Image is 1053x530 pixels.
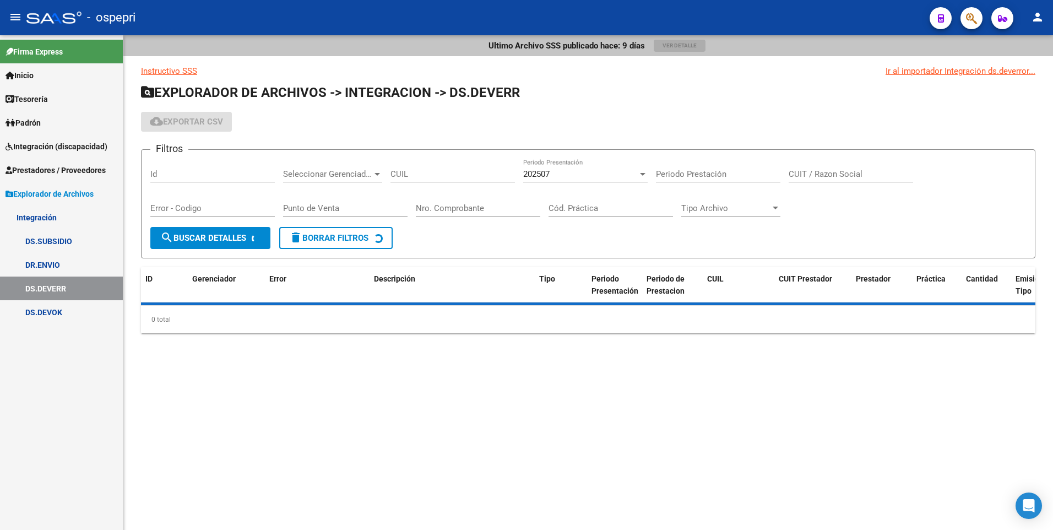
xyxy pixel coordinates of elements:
[188,267,265,304] datatable-header-cell: Gerenciador
[145,274,153,283] span: ID
[707,274,724,283] span: CUIL
[654,40,705,52] button: Ver Detalle
[289,231,302,244] mat-icon: delete
[289,233,368,243] span: Borrar Filtros
[141,112,232,132] button: Exportar CSV
[265,267,370,304] datatable-header-cell: Error
[374,274,415,283] span: Descripción
[141,306,1035,333] div: 0 total
[150,117,223,127] span: Exportar CSV
[370,267,535,304] datatable-header-cell: Descripción
[1016,493,1042,519] div: Open Intercom Messenger
[150,227,270,249] button: Buscar Detalles
[6,164,106,176] span: Prestadores / Proveedores
[591,274,638,296] span: Periodo Presentación
[916,274,946,283] span: Práctica
[6,140,107,153] span: Integración (discapacidad)
[283,169,372,179] span: Seleccionar Gerenciador
[779,274,832,283] span: CUIT Prestador
[535,267,587,304] datatable-header-cell: Tipo
[1016,274,1044,296] span: Emision Tipo
[642,267,703,304] datatable-header-cell: Periodo de Prestacion
[663,42,697,48] span: Ver Detalle
[150,141,188,156] h3: Filtros
[703,267,774,304] datatable-header-cell: CUIL
[279,227,393,249] button: Borrar Filtros
[141,267,188,304] datatable-header-cell: ID
[192,274,236,283] span: Gerenciador
[774,267,851,304] datatable-header-cell: CUIT Prestador
[150,115,163,128] mat-icon: cloud_download
[962,267,1011,304] datatable-header-cell: Cantidad
[647,274,685,296] span: Periodo de Prestacion
[87,6,135,30] span: - ospepri
[966,274,998,283] span: Cantidad
[6,93,48,105] span: Tesorería
[587,267,642,304] datatable-header-cell: Periodo Presentación
[160,233,246,243] span: Buscar Detalles
[269,274,286,283] span: Error
[6,117,41,129] span: Padrón
[539,274,555,283] span: Tipo
[6,46,63,58] span: Firma Express
[141,85,520,100] span: EXPLORADOR DE ARCHIVOS -> INTEGRACION -> DS.DEVERR
[160,231,173,244] mat-icon: search
[488,40,645,52] p: Ultimo Archivo SSS publicado hace: 9 días
[6,188,94,200] span: Explorador de Archivos
[9,10,22,24] mat-icon: menu
[856,274,891,283] span: Prestador
[851,267,912,304] datatable-header-cell: Prestador
[886,65,1035,77] div: Ir al importador Integración ds.deverror...
[141,66,197,76] a: Instructivo SSS
[1031,10,1044,24] mat-icon: person
[681,203,770,213] span: Tipo Archivo
[6,69,34,82] span: Inicio
[523,169,550,179] span: 202507
[912,267,962,304] datatable-header-cell: Práctica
